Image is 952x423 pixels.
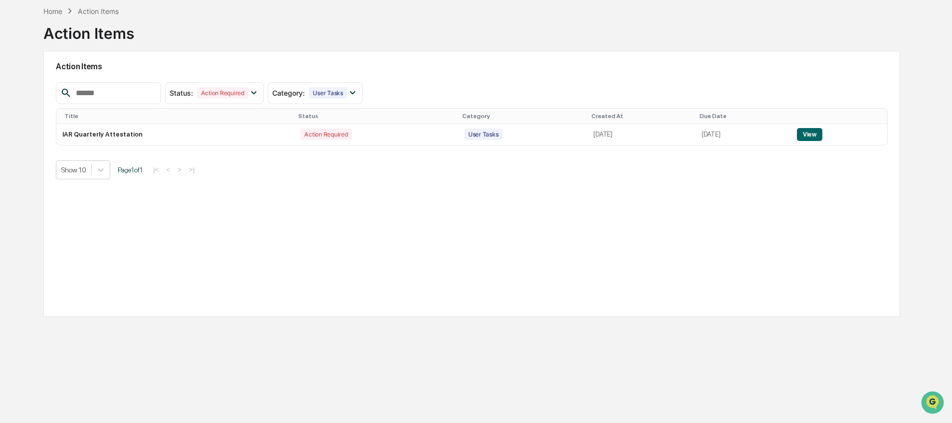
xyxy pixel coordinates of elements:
td: IAR Quarterly Attestation [56,124,294,145]
button: Start new chat [170,79,182,91]
td: [DATE] [587,124,696,145]
div: 🖐️ [10,205,18,213]
img: 8933085812038_c878075ebb4cc5468115_72.jpg [21,76,39,94]
p: How can we help? [10,21,182,37]
span: [PERSON_NAME] [31,162,81,170]
td: [DATE] [696,124,791,145]
button: > [175,165,185,174]
a: 🖐️Preclearance [6,200,68,218]
div: Due Date [700,113,787,120]
button: |< [150,165,162,174]
div: Start new chat [45,76,164,86]
button: See all [155,109,182,121]
a: Powered byPylon [70,247,121,255]
button: View [797,128,822,141]
span: Page 1 of 1 [118,166,143,174]
div: Past conversations [10,111,67,119]
img: 1746055101610-c473b297-6a78-478c-a979-82029cc54cd1 [10,76,28,94]
iframe: Open customer support [920,390,947,417]
div: 🗄️ [72,205,80,213]
a: 🔎Data Lookup [6,219,67,237]
button: < [164,165,174,174]
div: Action Items [78,7,119,15]
span: [DATE] [88,162,109,170]
span: Category : [272,89,305,97]
span: Status : [170,89,193,97]
span: [DATE] [33,136,53,143]
span: • [83,162,86,170]
a: View [797,131,822,138]
div: Action Required [300,129,352,140]
div: Category [462,113,583,120]
div: Home [43,7,62,15]
div: Action Items [43,16,134,42]
div: Title [64,113,290,120]
span: Data Lookup [20,223,63,233]
span: Preclearance [20,204,64,214]
div: We're available if you need us! [45,86,137,94]
div: User Tasks [464,129,503,140]
div: Created At [591,113,692,120]
button: >| [186,165,197,174]
span: Attestations [82,204,124,214]
h2: Action Items [56,62,888,71]
img: Jack Rasmussen [10,153,26,169]
div: Status [298,113,454,120]
div: Action Required [197,87,248,99]
span: Pylon [99,247,121,255]
div: 🔎 [10,224,18,232]
div: User Tasks [309,87,347,99]
img: 1746055101610-c473b297-6a78-478c-a979-82029cc54cd1 [20,163,28,171]
a: 🗄️Attestations [68,200,128,218]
